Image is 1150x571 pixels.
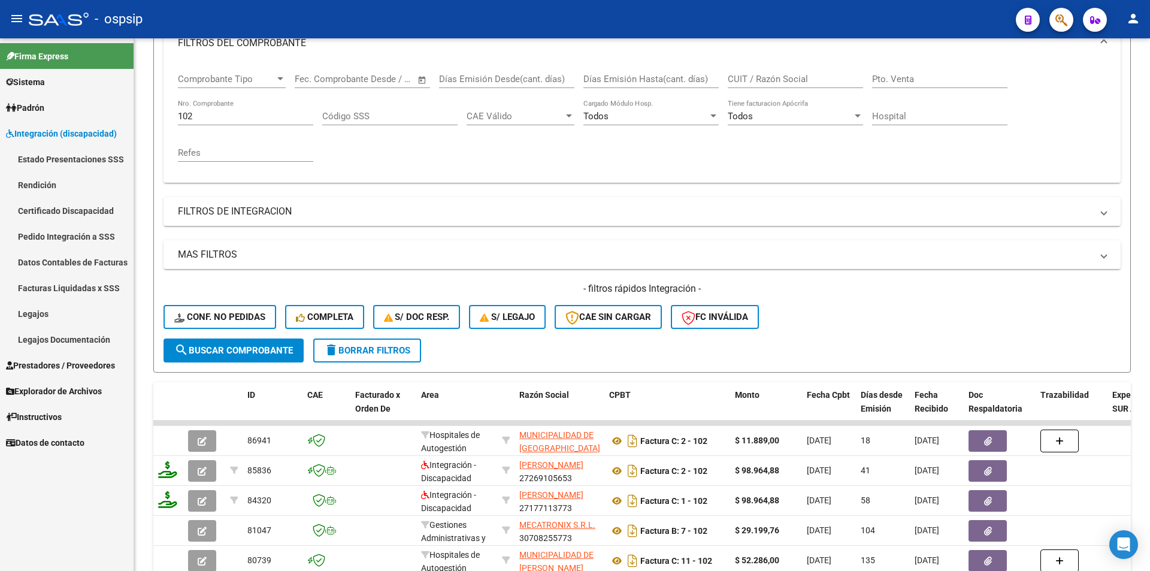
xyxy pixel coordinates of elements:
[861,436,870,445] span: 18
[285,305,364,329] button: Completa
[1036,382,1107,435] datatable-header-cell: Trazabilidad
[247,496,271,505] span: 84320
[355,390,400,413] span: Facturado x Orden De
[6,359,115,372] span: Prestadores / Proveedores
[519,518,600,543] div: 30708255773
[469,305,546,329] button: S/ legajo
[915,390,948,413] span: Fecha Recibido
[625,431,640,451] i: Descargar documento
[969,390,1022,413] span: Doc Respaldatoria
[802,382,856,435] datatable-header-cell: Fecha Cpbt
[856,382,910,435] datatable-header-cell: Días desde Emisión
[861,390,903,413] span: Días desde Emisión
[6,50,68,63] span: Firma Express
[178,74,275,84] span: Comprobante Tipo
[730,382,802,435] datatable-header-cell: Monto
[6,436,84,449] span: Datos de contacto
[178,248,1092,261] mat-panel-title: MAS FILTROS
[807,525,831,535] span: [DATE]
[861,466,870,475] span: 41
[421,520,486,557] span: Gestiones Administrativas y Otros
[519,430,600,454] span: MUNICIPALIDAD DE [GEOGRAPHIC_DATA]
[735,436,779,445] strong: $ 11.889,00
[324,345,410,356] span: Borrar Filtros
[480,312,535,322] span: S/ legajo
[735,555,779,565] strong: $ 52.286,00
[565,312,651,322] span: CAE SIN CARGAR
[324,343,338,357] mat-icon: delete
[302,382,350,435] datatable-header-cell: CAE
[640,526,707,536] strong: Factura B: 7 - 102
[6,385,102,398] span: Explorador de Archivos
[1040,390,1089,400] span: Trazabilidad
[625,551,640,570] i: Descargar documento
[519,490,583,500] span: [PERSON_NAME]
[915,496,939,505] span: [DATE]
[421,390,439,400] span: Area
[625,521,640,540] i: Descargar documento
[247,555,271,565] span: 80739
[1109,530,1138,559] div: Open Intercom Messenger
[296,312,353,322] span: Completa
[640,436,707,446] strong: Factura C: 2 - 102
[519,390,569,400] span: Razón Social
[604,382,730,435] datatable-header-cell: CPBT
[555,305,662,329] button: CAE SIN CARGAR
[915,436,939,445] span: [DATE]
[807,555,831,565] span: [DATE]
[735,525,779,535] strong: $ 29.199,76
[1126,11,1140,26] mat-icon: person
[515,382,604,435] datatable-header-cell: Razón Social
[416,73,429,87] button: Open calendar
[964,382,1036,435] datatable-header-cell: Doc Respaldatoria
[915,525,939,535] span: [DATE]
[247,525,271,535] span: 81047
[344,74,402,84] input: End date
[807,466,831,475] span: [DATE]
[313,339,421,362] button: Borrar Filtros
[671,305,759,329] button: FC Inválida
[861,555,875,565] span: 135
[174,312,265,322] span: Conf. no pedidas
[640,466,707,476] strong: Factura C: 2 - 102
[178,37,1092,50] mat-panel-title: FILTROS DEL COMPROBANTE
[6,127,117,140] span: Integración (discapacidad)
[350,382,416,435] datatable-header-cell: Facturado x Orden De
[247,436,271,445] span: 86941
[247,466,271,475] span: 85836
[164,282,1121,295] h4: - filtros rápidos Integración -
[174,343,189,357] mat-icon: search
[164,240,1121,269] mat-expansion-panel-header: MAS FILTROS
[373,305,461,329] button: S/ Doc Resp.
[416,382,497,435] datatable-header-cell: Area
[95,6,143,32] span: - ospsip
[682,312,748,322] span: FC Inválida
[10,11,24,26] mat-icon: menu
[164,62,1121,183] div: FILTROS DEL COMPROBANTE
[519,460,583,470] span: [PERSON_NAME]
[247,390,255,400] span: ID
[178,205,1092,218] mat-panel-title: FILTROS DE INTEGRACION
[243,382,302,435] datatable-header-cell: ID
[421,460,476,484] span: Integración - Discapacidad
[640,556,712,566] strong: Factura C: 11 - 102
[728,111,753,122] span: Todos
[735,390,759,400] span: Monto
[467,111,564,122] span: CAE Válido
[174,345,293,356] span: Buscar Comprobante
[807,436,831,445] span: [DATE]
[915,555,939,565] span: [DATE]
[910,382,964,435] datatable-header-cell: Fecha Recibido
[421,490,476,513] span: Integración - Discapacidad
[583,111,609,122] span: Todos
[625,491,640,510] i: Descargar documento
[164,24,1121,62] mat-expansion-panel-header: FILTROS DEL COMPROBANTE
[807,390,850,400] span: Fecha Cpbt
[164,305,276,329] button: Conf. no pedidas
[735,496,779,505] strong: $ 98.964,88
[519,488,600,513] div: 27177113773
[384,312,450,322] span: S/ Doc Resp.
[164,197,1121,226] mat-expansion-panel-header: FILTROS DE INTEGRACION
[735,466,779,475] strong: $ 98.964,88
[807,496,831,505] span: [DATE]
